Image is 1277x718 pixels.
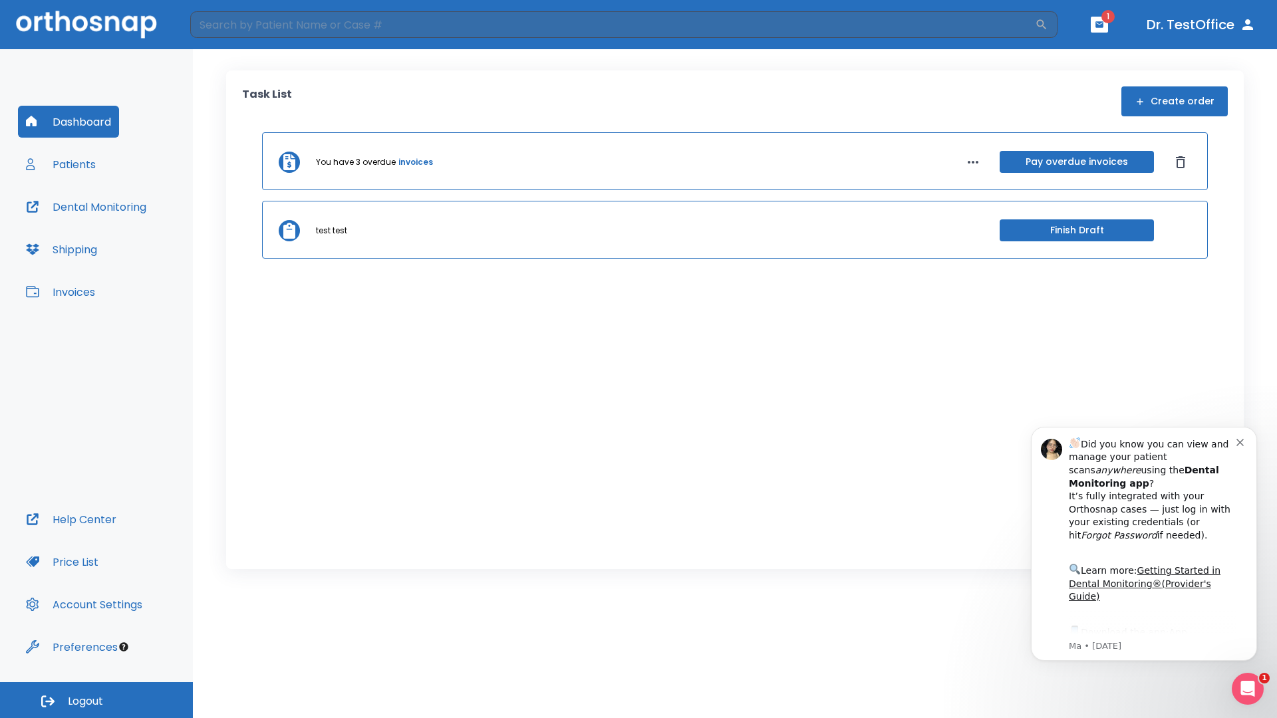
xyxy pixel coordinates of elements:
[18,106,119,138] button: Dashboard
[398,156,433,168] a: invoices
[1101,10,1115,23] span: 1
[18,191,154,223] button: Dental Monitoring
[18,631,126,663] button: Preferences
[1011,410,1277,711] iframe: Intercom notifications message
[18,503,124,535] button: Help Center
[242,86,292,116] p: Task List
[18,588,150,620] button: Account Settings
[1121,86,1228,116] button: Create order
[1000,219,1154,241] button: Finish Draft
[118,641,130,653] div: Tooltip anchor
[1232,673,1264,705] iframe: Intercom live chat
[68,694,103,709] span: Logout
[1141,13,1261,37] button: Dr. TestOffice
[18,233,105,265] button: Shipping
[1170,152,1191,173] button: Dismiss
[1000,151,1154,173] button: Pay overdue invoices
[1259,673,1270,683] span: 1
[16,11,157,38] img: Orthosnap
[18,546,106,578] button: Price List
[18,276,103,308] button: Invoices
[316,225,347,237] p: test test
[18,148,104,180] button: Patients
[316,156,396,168] p: You have 3 overdue
[190,11,1035,38] input: Search by Patient Name or Case #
